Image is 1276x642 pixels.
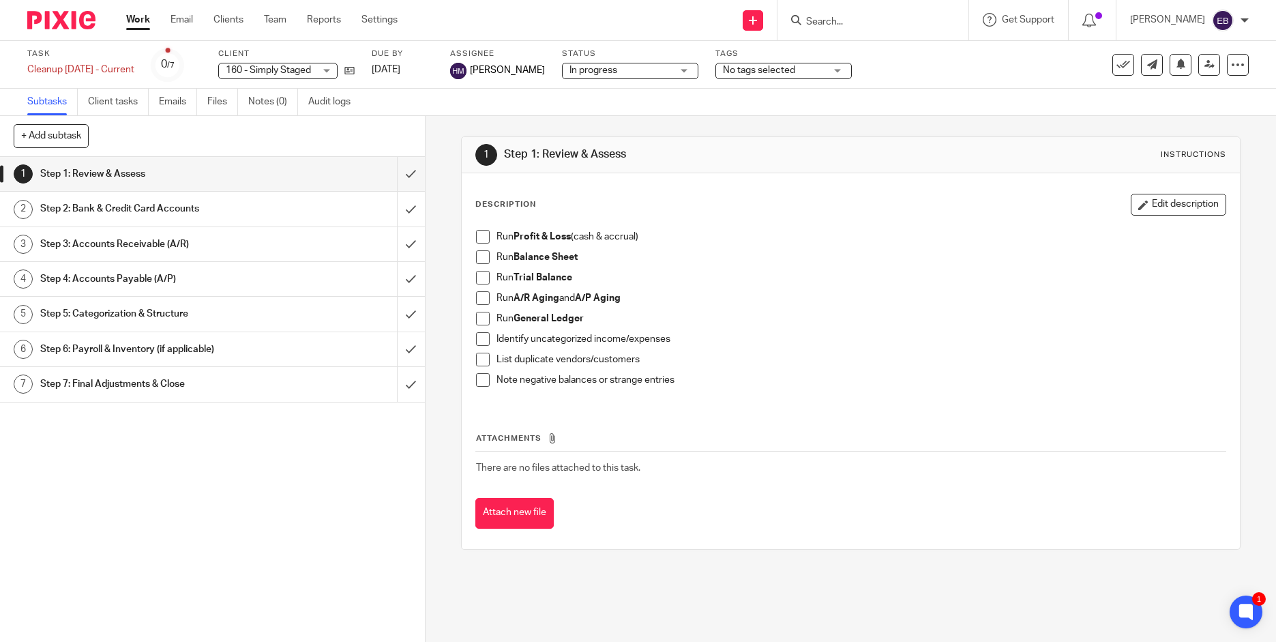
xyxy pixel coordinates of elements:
[218,48,355,59] label: Client
[40,304,269,324] h1: Step 5: Categorization & Structure
[496,373,1226,387] p: Note negative balances or strange entries
[167,61,175,69] small: /7
[14,235,33,254] div: 3
[14,375,33,394] div: 7
[372,65,400,74] span: [DATE]
[514,314,584,323] strong: General Ledger
[14,200,33,219] div: 2
[161,57,175,72] div: 0
[40,199,269,219] h1: Step 2: Bank & Credit Card Accounts
[27,11,95,29] img: Pixie
[514,252,578,262] strong: Balance Sheet
[450,48,545,59] label: Assignee
[27,89,78,115] a: Subtasks
[496,291,1226,305] p: Run and
[496,230,1226,244] p: Run (cash & accrual)
[14,164,33,184] div: 1
[40,164,269,184] h1: Step 1: Review & Assess
[372,48,433,59] label: Due by
[14,269,33,289] div: 4
[226,65,311,75] span: 160 - Simply Staged
[1002,15,1054,25] span: Get Support
[207,89,238,115] a: Files
[307,13,341,27] a: Reports
[475,199,536,210] p: Description
[1130,13,1205,27] p: [PERSON_NAME]
[514,232,571,242] strong: Profit & Loss
[476,463,640,473] span: There are no files attached to this task.
[14,305,33,324] div: 5
[170,13,193,27] a: Email
[514,273,572,282] strong: Trial Balance
[40,339,269,360] h1: Step 6: Payroll & Inventory (if applicable)
[496,312,1226,325] p: Run
[562,48,698,59] label: Status
[14,340,33,359] div: 6
[40,269,269,289] h1: Step 4: Accounts Payable (A/P)
[159,89,197,115] a: Emails
[308,89,361,115] a: Audit logs
[723,65,795,75] span: No tags selected
[88,89,149,115] a: Client tasks
[450,63,466,79] img: svg%3E
[264,13,286,27] a: Team
[213,13,243,27] a: Clients
[1212,10,1234,31] img: svg%3E
[496,250,1226,264] p: Run
[504,147,880,162] h1: Step 1: Review & Assess
[40,234,269,254] h1: Step 3: Accounts Receivable (A/R)
[27,63,134,76] div: Cleanup Jan. 2025 - Current
[475,144,497,166] div: 1
[470,63,545,77] span: [PERSON_NAME]
[126,13,150,27] a: Work
[14,124,89,147] button: + Add subtask
[514,293,559,303] strong: A/R Aging
[476,435,541,442] span: Attachments
[569,65,617,75] span: In progress
[27,63,134,76] div: Cleanup [DATE] - Current
[575,293,621,303] strong: A/P Aging
[805,16,928,29] input: Search
[1161,149,1226,160] div: Instructions
[496,271,1226,284] p: Run
[361,13,398,27] a: Settings
[475,498,554,529] button: Attach new file
[496,353,1226,366] p: List duplicate vendors/customers
[40,374,269,394] h1: Step 7: Final Adjustments & Close
[27,48,134,59] label: Task
[715,48,852,59] label: Tags
[496,332,1226,346] p: Identify uncategorized income/expenses
[248,89,298,115] a: Notes (0)
[1252,592,1266,606] div: 1
[1131,194,1226,216] button: Edit description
